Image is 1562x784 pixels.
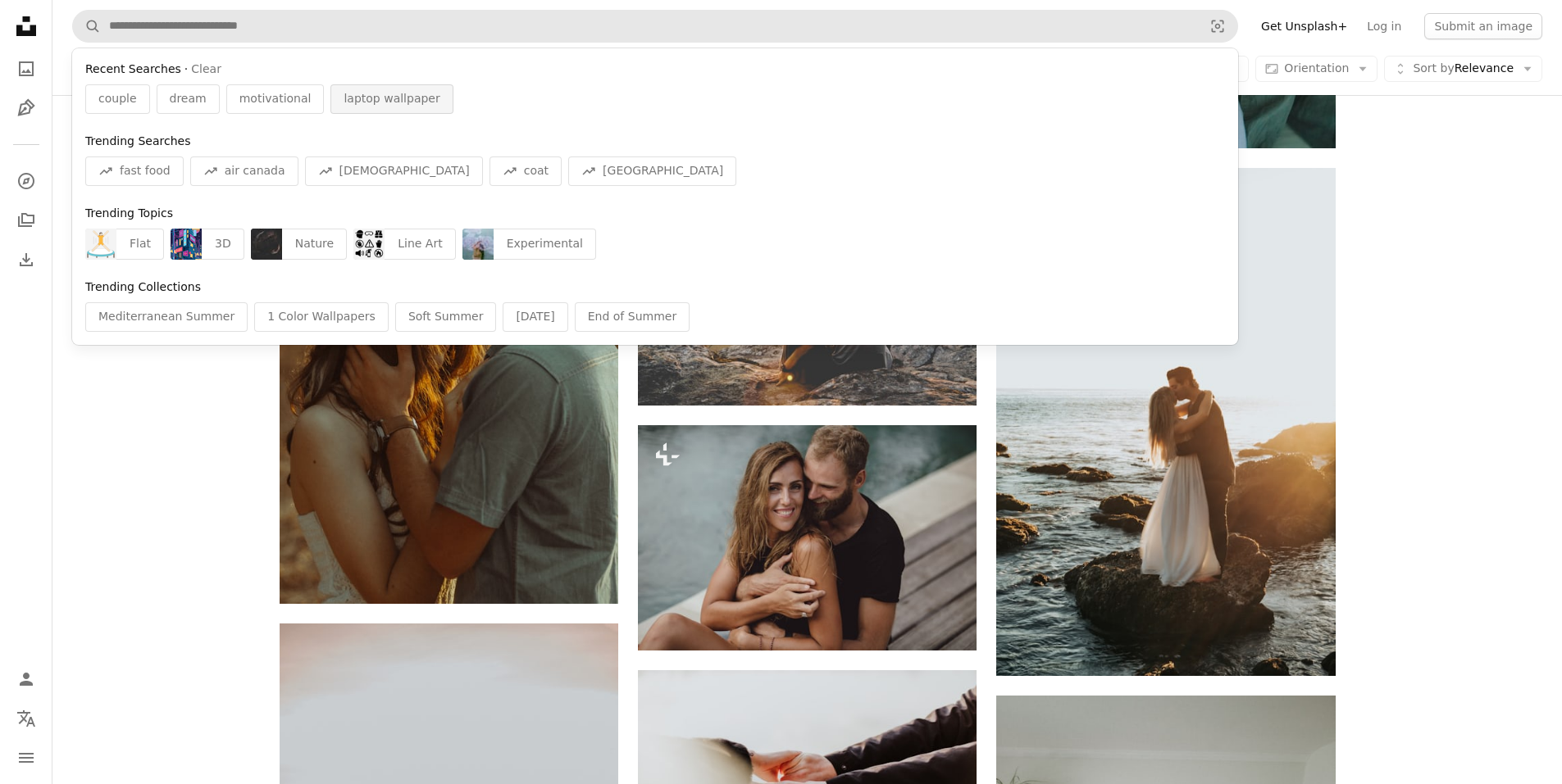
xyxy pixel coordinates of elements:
a: Photos [10,52,43,85]
button: Submit an image [1424,13,1542,39]
a: Download History [10,243,43,276]
span: air canada [225,163,285,179]
div: 1 Color Wallpapers [254,302,389,332]
span: [DEMOGRAPHIC_DATA] [339,163,470,179]
span: laptop wallpaper [344,91,439,107]
a: Collections [10,204,43,237]
div: Soft Summer [395,302,496,332]
button: Visual search [1198,11,1237,42]
a: Illustrations [10,92,43,125]
span: dream [170,91,207,107]
div: Mediterranean Summer [85,302,248,332]
span: fast food [120,163,171,179]
button: Sort byRelevance [1384,56,1542,82]
span: Trending Topics [85,206,173,220]
a: Log in [1357,13,1411,39]
button: Language [10,702,43,735]
div: Flat [116,229,164,260]
a: man kissing woman forehead [280,342,618,357]
span: Orientation [1284,61,1349,75]
button: Search Unsplash [73,11,101,42]
div: Line Art [385,229,455,260]
button: Orientation [1255,56,1378,82]
img: man kissing woman forehead [280,96,618,604]
img: a man and a woman sitting next to each other [638,425,977,650]
button: Menu [10,741,43,774]
button: Clear [191,61,221,78]
span: Trending Collections [85,280,201,293]
span: motivational [239,91,312,107]
a: Get Unsplash+ [1251,13,1357,39]
img: premium_vector-1739360193640-746e8cbc3d2a [171,229,202,260]
img: vector-1755805895395-1b9e19929ee7 [353,229,385,260]
a: Explore [10,165,43,197]
img: premium_vector-1719596801871-cd387a019847 [85,229,116,260]
span: couple [98,91,137,107]
img: man and woman kissing on top of gray rock at beach [996,168,1335,676]
a: man and woman kissing on top of gray rock at beach [996,414,1335,428]
div: End of Summer [575,302,690,332]
img: premium_photo-1755890950394-d560a489a3c6 [462,229,494,260]
span: Sort by [1413,61,1454,75]
form: Find visuals sitewide [72,10,1238,43]
span: [GEOGRAPHIC_DATA] [603,163,723,179]
div: Nature [282,229,347,260]
div: Experimental [494,229,596,260]
a: Log in / Sign up [10,663,43,696]
a: a man and a woman sitting next to each other [638,530,977,545]
img: photo-1755838692094-49a97b9fb9ab [251,229,282,260]
span: Trending Searches [85,134,190,147]
div: 3D [202,229,244,260]
div: [DATE] [503,302,567,332]
div: · [85,61,1225,78]
a: Home — Unsplash [10,10,43,46]
span: Relevance [1413,61,1514,77]
span: Recent Searches [85,61,181,78]
span: coat [524,163,549,179]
